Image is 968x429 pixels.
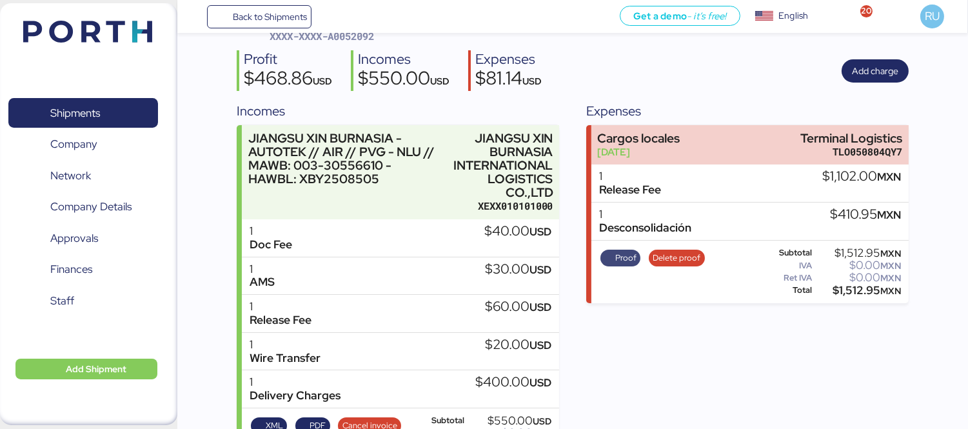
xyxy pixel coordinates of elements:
a: Finances [8,255,158,284]
span: Approvals [50,229,98,248]
div: $0.00 [815,273,902,283]
div: Incomes [237,101,559,121]
div: 1 [250,338,321,352]
div: Release Fee [599,183,661,197]
div: 1 [250,300,311,314]
a: Back to Shipments [207,5,312,28]
div: English [778,9,808,23]
span: USD [430,75,449,87]
div: Ret IVA [762,274,813,283]
div: $30.00 [485,263,551,277]
a: Shipments [8,98,158,128]
span: USD [529,300,551,314]
div: Total [762,286,813,295]
div: Cargos locales [597,132,680,145]
span: MXN [880,260,901,272]
span: Company [50,135,97,154]
div: Delivery Charges [250,389,341,403]
div: $468.86 [244,69,332,91]
div: $1,512.95 [815,286,902,295]
div: Wire Transfer [250,352,321,365]
div: $81.14 [475,69,542,91]
div: Expenses [475,50,542,69]
div: $0.00 [815,261,902,270]
div: $550.00 [467,416,551,426]
div: Subtotal [762,248,813,257]
span: Back to Shipments [233,9,307,25]
div: $20.00 [485,338,551,352]
a: Company Details [8,192,158,222]
span: Staff [50,292,74,310]
div: Profit [244,50,332,69]
div: XEXX010101000 [442,199,553,213]
div: 1 [250,224,292,238]
span: USD [533,415,551,427]
a: Company [8,130,158,159]
span: USD [529,375,551,390]
div: $40.00 [484,224,551,239]
div: IVA [762,261,813,270]
a: Approvals [8,223,158,253]
div: Terminal Logistics [800,132,902,145]
div: $400.00 [475,375,551,390]
button: Add charge [842,59,909,83]
div: Release Fee [250,314,311,327]
span: USD [529,338,551,352]
a: Network [8,161,158,190]
span: Shipments [50,104,100,123]
div: $1,102.00 [822,170,901,184]
span: MXN [877,208,901,222]
div: Subtotal [412,416,464,425]
div: $410.95 [830,208,901,222]
span: Proof [615,251,637,265]
div: 1 [599,170,661,183]
span: MXN [880,248,901,259]
span: USD [522,75,542,87]
span: MXN [880,285,901,297]
div: JIANGSU XIN BURNASIA INTERNATIONAL LOGISTICS CO.,LTD [442,132,553,200]
button: Menu [185,6,207,28]
div: Incomes [358,50,449,69]
span: XXXX-XXXX-A0052092 [270,30,374,43]
span: USD [529,263,551,277]
span: Network [50,166,91,185]
button: Proof [600,250,640,266]
div: 1 [599,208,691,221]
span: Add charge [852,63,898,79]
div: $550.00 [358,69,449,91]
span: Company Details [50,197,132,216]
div: Expenses [586,101,909,121]
span: Add Shipment [66,361,126,377]
div: [DATE] [597,145,680,159]
button: Delete proof [649,250,705,266]
div: Desconsolidación [599,221,691,235]
div: AMS [250,275,275,289]
span: RU [925,8,940,25]
div: 1 [250,375,341,389]
div: $60.00 [485,300,551,314]
span: Delete proof [653,251,700,265]
span: MXN [880,272,901,284]
button: Add Shipment [15,359,157,379]
span: USD [529,224,551,239]
a: Staff [8,286,158,315]
span: Finances [50,260,92,279]
div: $1,512.95 [815,248,902,258]
span: MXN [877,170,901,184]
span: USD [313,75,332,87]
div: JIANGSU XIN BURNASIA - AUTOTEK // AIR // PVG - NLU // MAWB: 003-30556610 - HAWBL: XBY2508505 [248,132,437,186]
div: TLO050804QY7 [800,145,902,159]
div: 1 [250,263,275,276]
div: Doc Fee [250,238,292,252]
